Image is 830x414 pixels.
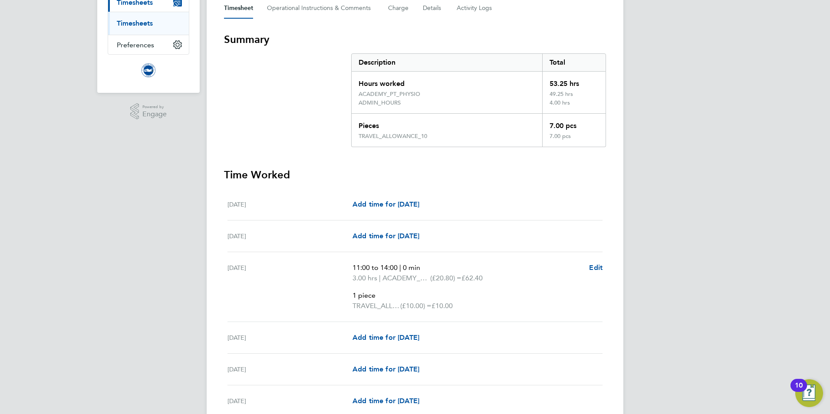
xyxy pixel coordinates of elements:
[542,114,606,133] div: 7.00 pcs
[382,273,430,283] span: ACADEMY_PT_PHYSIO
[142,63,155,77] img: brightonandhovealbion-logo-retina.png
[352,333,419,342] span: Add time for [DATE]
[352,397,419,405] span: Add time for [DATE]
[542,133,606,147] div: 7.00 pcs
[352,301,400,311] span: TRAVEL_ALLOWANCE_10
[542,72,606,91] div: 53.25 hrs
[130,103,167,120] a: Powered byEngage
[351,53,606,147] div: Summary
[352,263,398,272] span: 11:00 to 14:00
[142,103,167,111] span: Powered by
[589,263,603,272] span: Edit
[117,41,154,49] span: Preferences
[352,232,419,240] span: Add time for [DATE]
[403,263,420,272] span: 0 min
[542,91,606,99] div: 49.25 hrs
[461,274,483,282] span: £62.40
[117,19,153,27] a: Timesheets
[542,54,606,71] div: Total
[542,99,606,113] div: 4.00 hrs
[795,379,823,407] button: Open Resource Center, 10 new notifications
[352,200,419,208] span: Add time for [DATE]
[142,111,167,118] span: Engage
[359,133,427,140] div: TRAVEL_ALLOWANCE_10
[589,263,603,273] a: Edit
[227,396,352,406] div: [DATE]
[352,72,542,91] div: Hours worked
[359,91,420,98] div: ACADEMY_PT_PHYSIO
[227,263,352,311] div: [DATE]
[224,33,606,46] h3: Summary
[400,302,431,310] span: (£10.00) =
[108,63,189,77] a: Go to home page
[431,302,453,310] span: £10.00
[352,54,542,71] div: Description
[352,332,419,343] a: Add time for [DATE]
[352,365,419,373] span: Add time for [DATE]
[399,263,401,272] span: |
[108,12,189,35] div: Timesheets
[430,274,461,282] span: (£20.80) =
[224,168,606,182] h3: Time Worked
[227,199,352,210] div: [DATE]
[352,114,542,133] div: Pieces
[352,396,419,406] a: Add time for [DATE]
[352,199,419,210] a: Add time for [DATE]
[379,274,381,282] span: |
[352,231,419,241] a: Add time for [DATE]
[227,364,352,375] div: [DATE]
[795,385,803,397] div: 10
[108,35,189,54] button: Preferences
[352,290,582,301] p: 1 piece
[352,364,419,375] a: Add time for [DATE]
[352,274,377,282] span: 3.00 hrs
[227,332,352,343] div: [DATE]
[359,99,401,106] div: ADMIN_HOURS
[227,231,352,241] div: [DATE]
